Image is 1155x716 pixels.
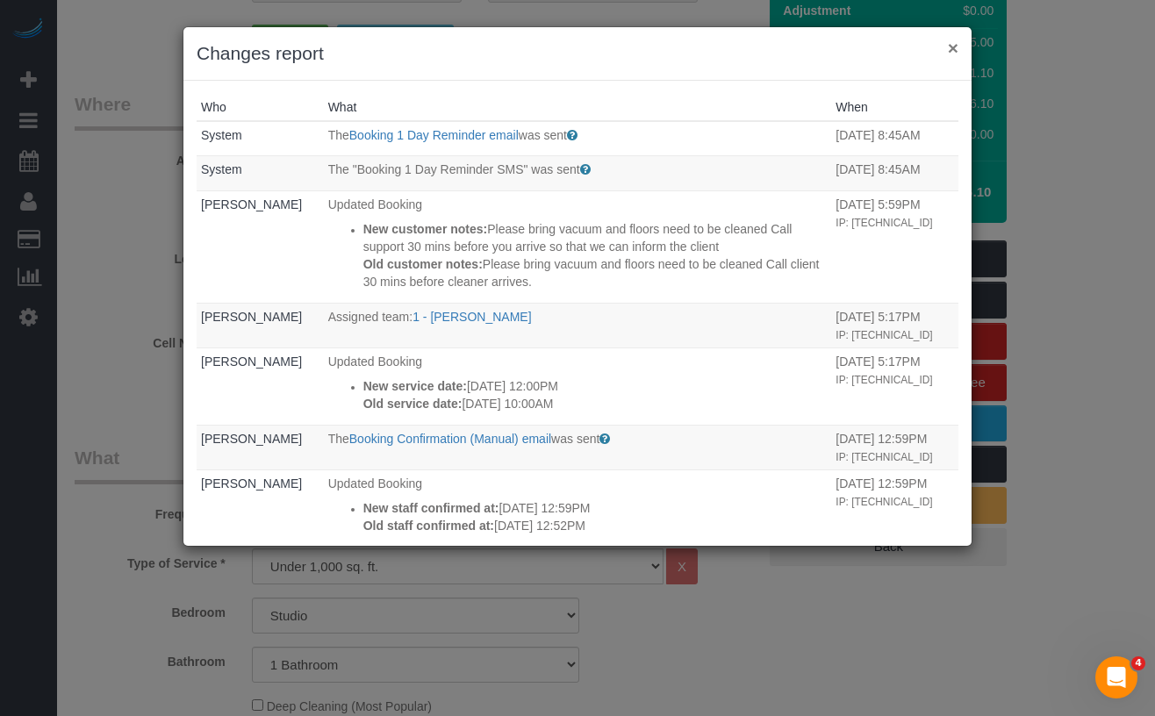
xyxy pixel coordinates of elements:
[328,197,422,211] span: Updated Booking
[328,310,413,324] span: Assigned team:
[831,94,958,121] th: When
[831,347,958,425] td: When
[363,519,494,533] strong: Old staff confirmed at:
[328,354,422,369] span: Updated Booking
[836,217,932,229] small: IP: [TECHNICAL_ID]
[831,156,958,191] td: When
[201,162,242,176] a: System
[836,374,932,386] small: IP: [TECHNICAL_ID]
[201,476,302,490] a: [PERSON_NAME]
[197,190,324,303] td: Who
[519,128,567,142] span: was sent
[197,425,324,469] td: Who
[363,222,488,236] strong: New customer notes:
[363,377,828,395] p: [DATE] 12:00PM
[201,432,302,446] a: [PERSON_NAME]
[197,347,324,425] td: Who
[197,303,324,347] td: Who
[831,469,958,547] td: When
[183,27,972,546] sui-modal: Changes report
[831,121,958,156] td: When
[363,255,828,290] p: Please bring vacuum and floors need to be cleaned Call client 30 mins before cleaner arrives.
[328,476,422,490] span: Updated Booking
[324,121,832,156] td: What
[831,190,958,303] td: When
[831,303,958,347] td: When
[324,347,832,425] td: What
[197,469,324,547] td: Who
[201,128,242,142] a: System
[412,310,531,324] a: 1 - [PERSON_NAME]
[363,501,499,515] strong: New staff confirmed at:
[363,257,483,271] strong: Old customer notes:
[324,156,832,191] td: What
[363,499,828,517] p: [DATE] 12:59PM
[328,162,580,176] span: The "Booking 1 Day Reminder SMS" was sent
[836,329,932,341] small: IP: [TECHNICAL_ID]
[831,425,958,469] td: When
[1131,656,1145,670] span: 4
[328,128,349,142] span: The
[324,469,832,547] td: What
[197,121,324,156] td: Who
[551,432,599,446] span: was sent
[363,379,467,393] strong: New service date:
[363,220,828,255] p: Please bring vacuum and floors need to be cleaned Call support 30 mins before you arrive so that ...
[363,517,828,534] p: [DATE] 12:52PM
[349,128,519,142] a: Booking 1 Day Reminder email
[948,39,958,57] button: ×
[197,156,324,191] td: Who
[324,94,832,121] th: What
[324,303,832,347] td: What
[201,354,302,369] a: [PERSON_NAME]
[836,451,932,463] small: IP: [TECHNICAL_ID]
[328,432,349,446] span: The
[363,397,463,411] strong: Old service date:
[197,40,958,67] h3: Changes report
[363,395,828,412] p: [DATE] 10:00AM
[197,94,324,121] th: Who
[324,190,832,303] td: What
[836,496,932,508] small: IP: [TECHNICAL_ID]
[1095,656,1137,698] iframe: Intercom live chat
[201,197,302,211] a: [PERSON_NAME]
[349,432,551,446] a: Booking Confirmation (Manual) email
[324,425,832,469] td: What
[201,310,302,324] a: [PERSON_NAME]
